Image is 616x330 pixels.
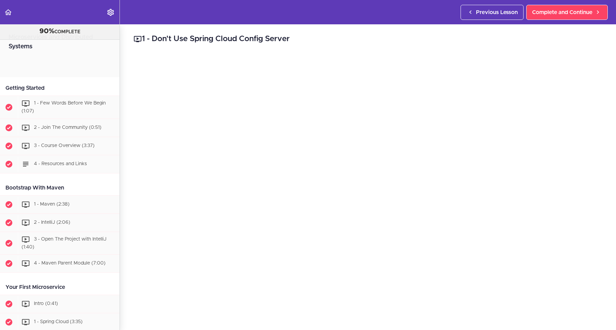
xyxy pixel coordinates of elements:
span: 1 - Few Words Before We Begin (1:07) [22,101,106,113]
span: 3 - Course Overview (3:37) [34,143,95,148]
iframe: Video Player [134,55,602,319]
h2: 1 - Don't Use Spring Cloud Config Server [134,33,602,45]
svg: Settings Menu [106,8,115,16]
span: 2 - Join The Community (0:51) [34,125,101,130]
span: 1 - Spring Cloud (3:35) [34,320,83,325]
span: 90% [39,28,54,35]
span: 4 - Resources and Links [34,161,87,166]
span: 2 - IntelliJ (2:06) [34,220,70,225]
span: Previous Lesson [476,8,518,16]
span: 1 - Maven (2:38) [34,202,70,207]
a: Previous Lesson [461,5,524,20]
span: 3 - Open The Project with IntelliJ (1:40) [22,237,106,249]
span: 4 - Maven Parent Module (7:00) [34,261,105,266]
span: Complete and Continue [532,8,592,16]
span: Intro (0:41) [34,302,58,306]
a: Complete and Continue [526,5,608,20]
div: COMPLETE [9,27,111,36]
svg: Back to course curriculum [4,8,12,16]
